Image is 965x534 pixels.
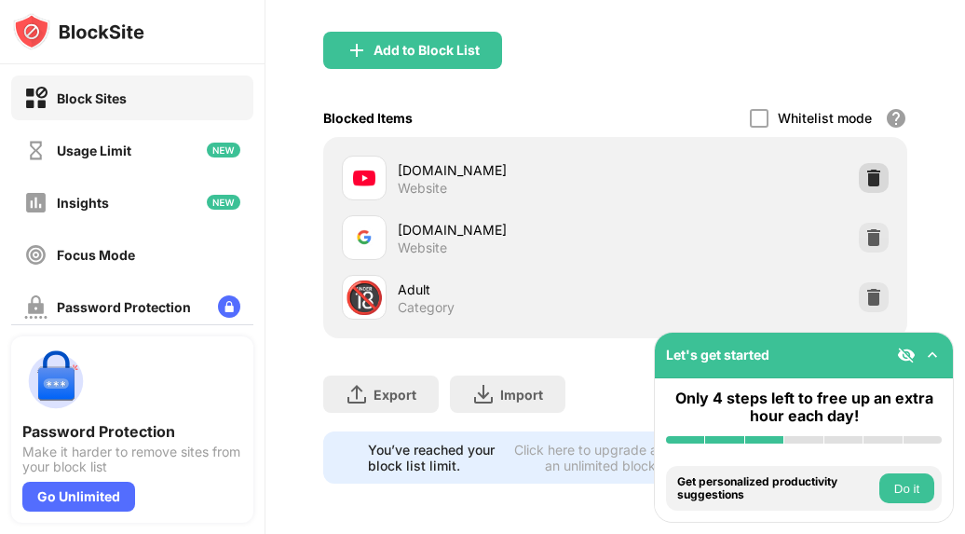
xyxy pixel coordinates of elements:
div: Add to Block List [374,43,480,58]
div: Usage Limit [57,143,131,158]
div: Focus Mode [57,247,135,263]
div: Get personalized productivity suggestions [677,475,875,502]
div: Block Sites [57,90,127,106]
div: Website [398,180,447,197]
div: [DOMAIN_NAME] [398,160,615,180]
div: Password Protection [57,299,191,315]
div: Make it harder to remove sites from your block list [22,445,242,474]
img: favicons [353,167,375,189]
img: new-icon.svg [207,195,240,210]
div: Blocked Items [323,110,413,126]
img: eye-not-visible.svg [897,346,916,364]
img: time-usage-off.svg [24,139,48,162]
img: lock-menu.svg [218,295,240,318]
div: Let's get started [666,347,769,363]
img: focus-off.svg [24,243,48,267]
img: insights-off.svg [24,191,48,214]
button: Do it [879,473,934,503]
img: block-on.svg [24,87,48,110]
div: Click here to upgrade and enjoy an unlimited block list. [512,442,713,473]
div: Go Unlimited [22,482,135,512]
img: omni-setup-toggle.svg [923,346,942,364]
div: Category [398,299,455,316]
div: Website [398,240,447,256]
img: logo-blocksite.svg [13,13,144,50]
img: favicons [353,226,375,249]
div: Export [374,387,416,403]
div: Insights [57,195,109,211]
div: Whitelist mode [778,110,872,126]
div: Import [500,387,543,403]
div: [DOMAIN_NAME] [398,220,615,240]
img: password-protection-off.svg [24,295,48,319]
div: Adult [398,280,615,299]
img: new-icon.svg [207,143,240,157]
div: 🔞 [345,279,384,317]
div: Password Protection [22,422,242,441]
div: You’ve reached your block list limit. [368,442,501,473]
img: push-password-protection.svg [22,348,89,415]
div: Only 4 steps left to free up an extra hour each day! [666,390,942,425]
